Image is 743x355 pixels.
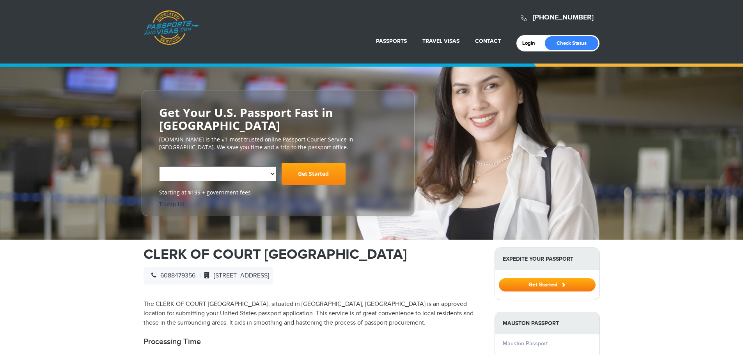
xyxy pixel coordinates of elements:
h1: CLERK OF COURT [GEOGRAPHIC_DATA] [144,247,483,261]
p: The CLERK OF COURT [GEOGRAPHIC_DATA], situated in [GEOGRAPHIC_DATA], [GEOGRAPHIC_DATA] is an appr... [144,300,483,328]
a: Passports [376,38,407,44]
h2: Processing Time [144,337,483,346]
a: Mauston Passport [503,340,548,347]
a: Login [522,40,541,46]
a: Contact [475,38,501,44]
a: Get Started [499,281,596,288]
strong: Expedite Your Passport [495,248,599,270]
span: 6088479356 [147,272,195,279]
a: Trustpilot [159,200,184,208]
a: Get Started [282,163,346,185]
span: [STREET_ADDRESS] [200,272,269,279]
h2: Get Your U.S. Passport Fast in [GEOGRAPHIC_DATA] [159,106,397,132]
a: [PHONE_NUMBER] [533,13,594,22]
span: Starting at $199 + government fees [159,189,397,196]
strong: Mauston Passport [495,312,599,334]
a: Travel Visas [422,38,459,44]
a: Check Status [545,36,598,50]
div: | [144,267,273,284]
a: Passports & [DOMAIN_NAME] [144,10,199,45]
p: [DOMAIN_NAME] is the #1 most trusted online Passport Courier Service in [GEOGRAPHIC_DATA]. We sav... [159,136,397,151]
button: Get Started [499,278,596,291]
